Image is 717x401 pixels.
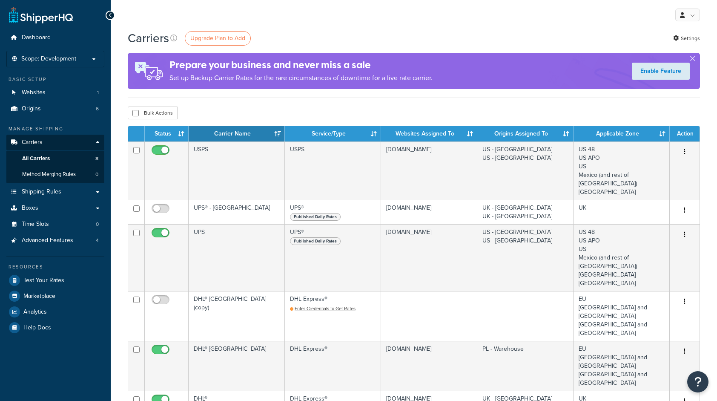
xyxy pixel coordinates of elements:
td: [DOMAIN_NAME] [381,341,477,391]
th: Applicable Zone: activate to sort column ascending [574,126,670,141]
span: Published Daily Rates [290,213,341,221]
td: UPS® [285,224,381,291]
span: 6 [96,105,99,113]
span: Carriers [22,139,43,146]
li: Time Slots [6,216,104,232]
td: US - [GEOGRAPHIC_DATA] US - [GEOGRAPHIC_DATA] [477,141,574,200]
a: Advanced Features 4 [6,233,104,248]
td: [DOMAIN_NAME] [381,141,477,200]
span: Websites [22,89,46,96]
span: Help Docs [23,324,51,332]
span: All Carriers [22,155,50,162]
th: Service/Type: activate to sort column ascending [285,126,381,141]
a: Analytics [6,304,104,320]
a: Help Docs [6,320,104,335]
a: All Carriers 8 [6,151,104,167]
li: Websites [6,85,104,101]
td: UPS® [285,200,381,224]
th: Action [670,126,700,141]
span: 1 [97,89,99,96]
td: DHL® [GEOGRAPHIC_DATA] [189,341,285,391]
a: ShipperHQ Home [9,6,73,23]
a: Marketplace [6,288,104,304]
li: All Carriers [6,151,104,167]
span: Marketplace [23,293,55,300]
span: Upgrade Plan to Add [190,34,245,43]
span: Boxes [22,205,38,212]
span: Shipping Rules [22,188,61,196]
a: Origins 6 [6,101,104,117]
button: Bulk Actions [128,107,178,119]
span: Origins [22,105,41,113]
a: Boxes [6,200,104,216]
td: DHL Express® [285,291,381,341]
span: Enter Credentials to Get Rates [295,305,356,312]
td: US - [GEOGRAPHIC_DATA] US - [GEOGRAPHIC_DATA] [477,224,574,291]
th: Status: activate to sort column ascending [145,126,189,141]
a: Dashboard [6,30,104,46]
span: Method Merging Rules [22,171,76,178]
td: USPS [285,141,381,200]
th: Websites Assigned To: activate to sort column ascending [381,126,477,141]
td: UPS® - [GEOGRAPHIC_DATA] [189,200,285,224]
th: Carrier Name: activate to sort column ascending [189,126,285,141]
li: Advanced Features [6,233,104,248]
td: USPS [189,141,285,200]
td: UK [574,200,670,224]
li: Origins [6,101,104,117]
td: [DOMAIN_NAME] [381,200,477,224]
button: Open Resource Center [687,371,708,392]
h1: Carriers [128,30,169,46]
span: Scope: Development [21,55,76,63]
span: Published Daily Rates [290,237,341,245]
a: Settings [673,32,700,44]
th: Origins Assigned To: activate to sort column ascending [477,126,574,141]
span: Dashboard [22,34,51,41]
span: 4 [96,237,99,244]
td: DHL® [GEOGRAPHIC_DATA] (copy) [189,291,285,341]
td: DHL Express® [285,341,381,391]
span: 0 [96,221,99,228]
a: Enable Feature [632,63,690,80]
p: Set up Backup Carrier Rates for the rare circumstances of downtime for a live rate carrier. [169,72,433,84]
div: Manage Shipping [6,125,104,133]
td: US 48 US APO US Mexico (and rest of [GEOGRAPHIC_DATA]) [GEOGRAPHIC_DATA] [GEOGRAPHIC_DATA] [574,224,670,291]
a: Time Slots 0 [6,216,104,232]
a: Method Merging Rules 0 [6,167,104,182]
a: Enter Credentials to Get Rates [290,305,356,312]
span: Time Slots [22,221,49,228]
li: Carriers [6,135,104,183]
li: Method Merging Rules [6,167,104,182]
div: Basic Setup [6,76,104,83]
a: Websites 1 [6,85,104,101]
span: Test Your Rates [23,277,64,284]
span: Analytics [23,309,47,316]
td: PL - Warehouse [477,341,574,391]
td: EU [GEOGRAPHIC_DATA] and [GEOGRAPHIC_DATA] [GEOGRAPHIC_DATA] and [GEOGRAPHIC_DATA] [574,291,670,341]
span: Advanced Features [22,237,73,244]
a: Test Your Rates [6,273,104,288]
td: UPS [189,224,285,291]
a: Shipping Rules [6,184,104,200]
span: 8 [95,155,98,162]
img: ad-rules-rateshop-fe6ec290ccb7230408bd80ed9643f0289d75e0ffd9eb532fc0e269fcd187b520.png [128,53,169,89]
td: EU [GEOGRAPHIC_DATA] and [GEOGRAPHIC_DATA] [GEOGRAPHIC_DATA] and [GEOGRAPHIC_DATA] [574,341,670,391]
span: 0 [95,171,98,178]
td: [DOMAIN_NAME] [381,224,477,291]
td: UK - [GEOGRAPHIC_DATA] UK - [GEOGRAPHIC_DATA] [477,200,574,224]
h4: Prepare your business and never miss a sale [169,58,433,72]
td: US 48 US APO US Mexico (and rest of [GEOGRAPHIC_DATA]) [GEOGRAPHIC_DATA] [574,141,670,200]
div: Resources [6,263,104,271]
a: Carriers [6,135,104,150]
a: Upgrade Plan to Add [185,31,251,46]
